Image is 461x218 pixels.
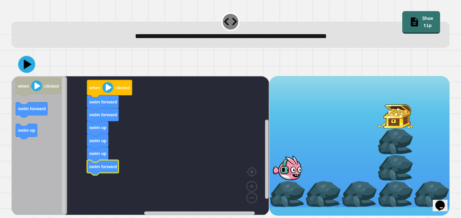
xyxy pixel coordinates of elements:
text: when [18,84,29,89]
text: swim up [89,125,106,130]
text: swim up [89,138,106,143]
text: swim forward [89,99,117,104]
text: swim forward [18,106,46,111]
text: swim forward [89,112,117,117]
text: clicked [44,84,59,89]
text: when [89,85,100,90]
iframe: chat widget [433,191,454,211]
text: swim up [18,128,35,133]
text: swim forward [89,164,117,169]
text: swim up [89,151,106,156]
a: Show tip [402,11,440,34]
text: clicked [115,85,130,90]
div: Blockly Workspace [11,76,269,216]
